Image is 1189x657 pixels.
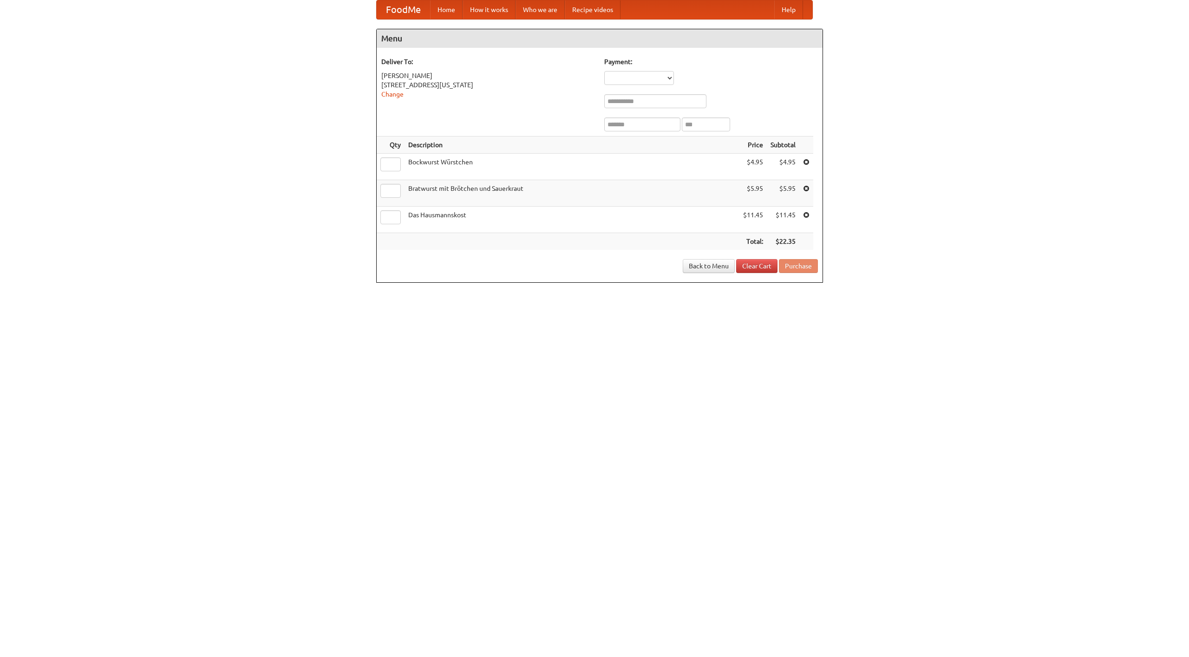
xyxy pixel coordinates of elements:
[381,71,595,80] div: [PERSON_NAME]
[377,29,823,48] h4: Menu
[405,180,739,207] td: Bratwurst mit Brötchen und Sauerkraut
[377,137,405,154] th: Qty
[779,259,818,273] button: Purchase
[739,137,767,154] th: Price
[683,259,735,273] a: Back to Menu
[381,91,404,98] a: Change
[767,180,799,207] td: $5.95
[739,180,767,207] td: $5.95
[405,137,739,154] th: Description
[604,57,818,66] h5: Payment:
[739,207,767,233] td: $11.45
[565,0,621,19] a: Recipe videos
[767,233,799,250] th: $22.35
[767,137,799,154] th: Subtotal
[430,0,463,19] a: Home
[377,0,430,19] a: FoodMe
[516,0,565,19] a: Who we are
[774,0,803,19] a: Help
[381,80,595,90] div: [STREET_ADDRESS][US_STATE]
[736,259,777,273] a: Clear Cart
[381,57,595,66] h5: Deliver To:
[463,0,516,19] a: How it works
[405,154,739,180] td: Bockwurst Würstchen
[739,154,767,180] td: $4.95
[767,154,799,180] td: $4.95
[405,207,739,233] td: Das Hausmannskost
[767,207,799,233] td: $11.45
[739,233,767,250] th: Total:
